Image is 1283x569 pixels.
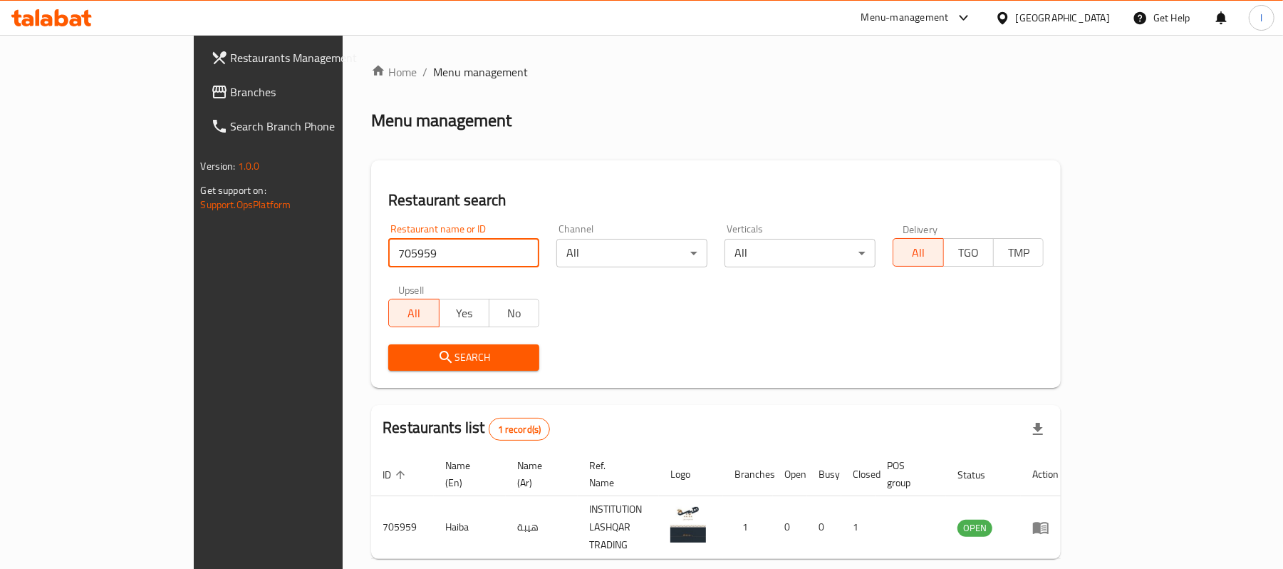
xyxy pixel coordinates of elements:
[383,466,410,483] span: ID
[422,63,427,81] li: /
[489,299,539,327] button: No
[957,520,992,536] span: OPEN
[201,195,291,214] a: Support.OpsPlatform
[993,238,1044,267] button: TMP
[201,157,236,175] span: Version:
[388,190,1044,211] h2: Restaurant search
[371,63,1061,81] nav: breadcrumb
[371,453,1070,559] table: enhanced table
[556,239,707,267] div: All
[199,75,408,109] a: Branches
[589,457,642,491] span: Ref. Name
[238,157,260,175] span: 1.0.0
[398,284,425,294] label: Upsell
[887,457,929,491] span: POS group
[723,496,773,559] td: 1
[578,496,659,559] td: INSTITUTION LASHQAR TRADING
[807,496,841,559] td: 0
[388,299,439,327] button: All
[231,49,397,66] span: Restaurants Management
[201,181,266,200] span: Get support on:
[445,303,484,324] span: Yes
[434,496,506,559] td: Haiba
[395,303,433,324] span: All
[1032,519,1059,536] div: Menu
[445,457,489,491] span: Name (En)
[1021,412,1055,446] div: Export file
[670,507,706,543] img: Haiba
[199,41,408,75] a: Restaurants Management
[899,242,937,263] span: All
[371,109,511,132] h2: Menu management
[724,239,876,267] div: All
[489,423,550,436] span: 1 record(s)
[723,453,773,496] th: Branches
[383,417,550,441] h2: Restaurants list
[439,299,489,327] button: Yes
[893,238,943,267] button: All
[433,63,528,81] span: Menu management
[231,118,397,135] span: Search Branch Phone
[1021,453,1070,496] th: Action
[943,238,994,267] button: TGO
[903,224,938,234] label: Delivery
[807,453,841,496] th: Busy
[950,242,988,263] span: TGO
[506,496,578,559] td: هيبة
[517,457,561,491] span: Name (Ar)
[861,9,949,26] div: Menu-management
[231,83,397,101] span: Branches
[199,109,408,143] a: Search Branch Phone
[1260,10,1262,26] span: l
[841,496,876,559] td: 1
[999,242,1038,263] span: TMP
[659,453,723,496] th: Logo
[957,520,992,537] div: OPEN
[400,349,528,366] span: Search
[1016,10,1110,26] div: [GEOGRAPHIC_DATA]
[841,453,876,496] th: Closed
[489,418,551,441] div: Total records count
[773,453,807,496] th: Open
[388,239,539,267] input: Search for restaurant name or ID..
[957,466,1004,483] span: Status
[388,344,539,371] button: Search
[495,303,534,324] span: No
[773,496,807,559] td: 0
